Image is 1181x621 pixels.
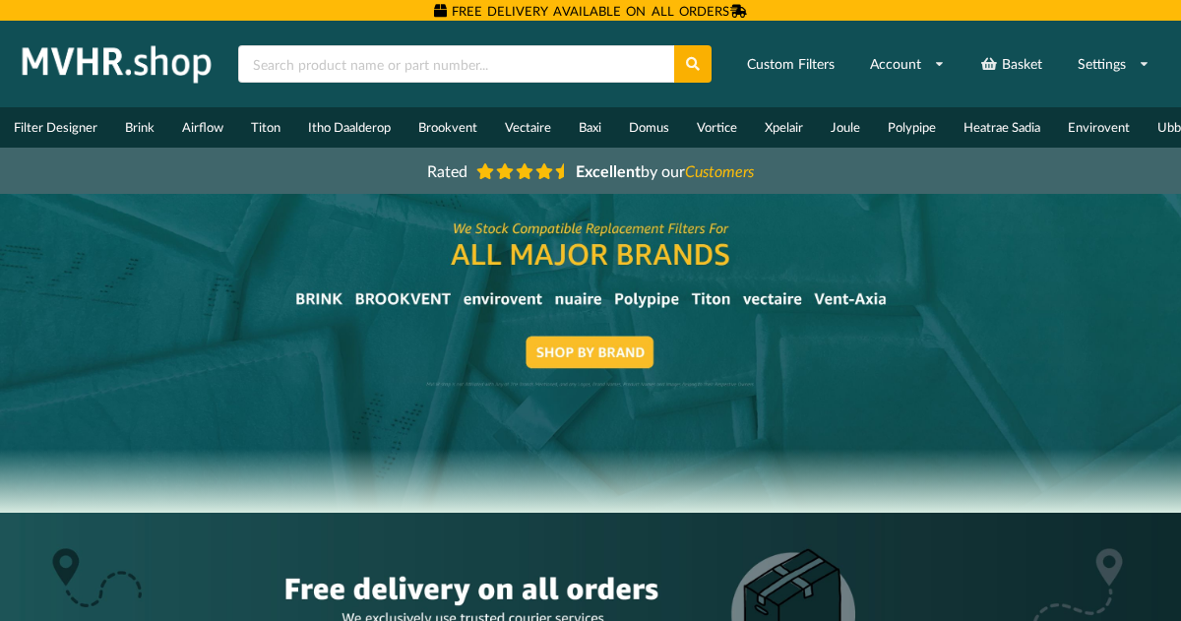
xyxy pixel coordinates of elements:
[1054,107,1144,148] a: Envirovent
[14,39,220,89] img: mvhr.shop.png
[237,107,294,148] a: Titon
[615,107,683,148] a: Domus
[857,46,958,82] a: Account
[491,107,565,148] a: Vectaire
[751,107,817,148] a: Xpelair
[685,161,754,180] i: Customers
[967,46,1055,82] a: Basket
[1065,46,1162,82] a: Settings
[565,107,615,148] a: Baxi
[238,45,674,83] input: Search product name or part number...
[817,107,874,148] a: Joule
[404,107,491,148] a: Brookvent
[874,107,950,148] a: Polypipe
[576,161,754,180] span: by our
[294,107,404,148] a: Itho Daalderop
[734,46,847,82] a: Custom Filters
[683,107,751,148] a: Vortice
[576,161,641,180] b: Excellent
[427,161,467,180] span: Rated
[111,107,168,148] a: Brink
[950,107,1054,148] a: Heatrae Sadia
[413,155,768,187] a: Rated Excellentby ourCustomers
[168,107,237,148] a: Airflow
